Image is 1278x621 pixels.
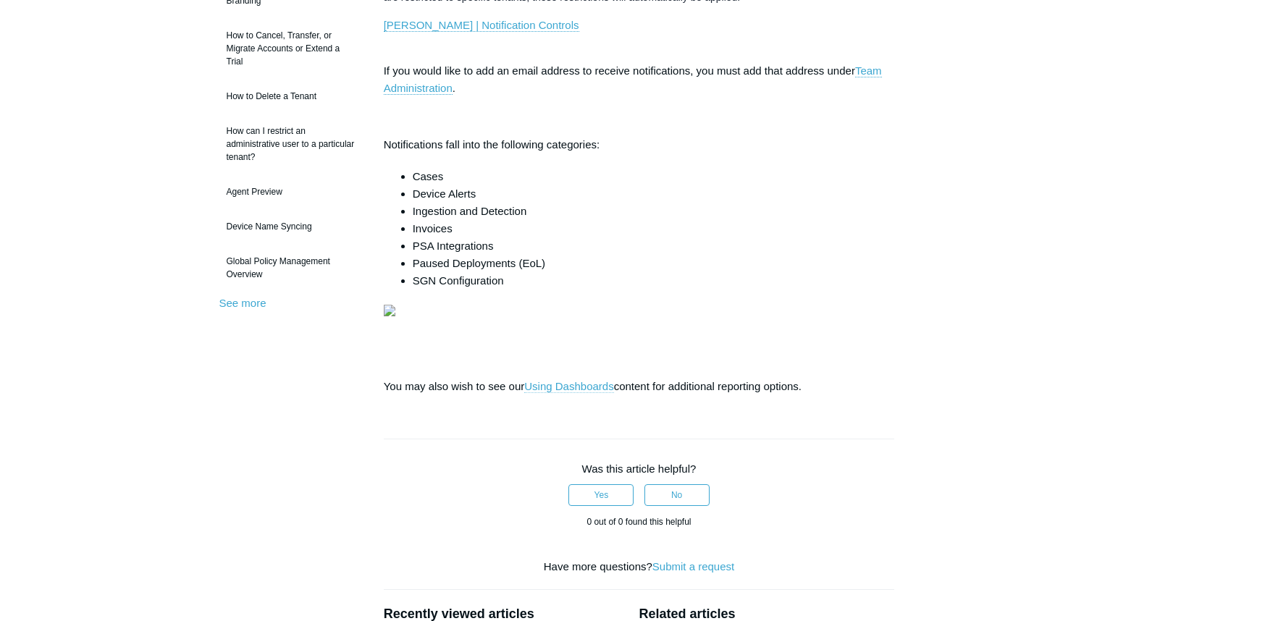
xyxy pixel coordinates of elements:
[219,22,362,75] a: How to Cancel, Transfer, or Migrate Accounts or Extend a Trial
[652,560,734,573] a: Submit a request
[219,117,362,171] a: How can I restrict an administrative user to a particular tenant?
[568,484,634,506] button: This article was helpful
[587,517,691,527] span: 0 out of 0 found this helpful
[413,255,895,272] li: Paused Deployments (EoL)
[219,297,266,309] a: See more
[219,83,362,110] a: How to Delete a Tenant
[384,378,895,395] p: You may also wish to see our content for additional reporting options.
[413,220,895,237] li: Invoices
[524,380,613,393] a: Using Dashboards
[384,305,395,316] img: 27287516982291
[413,168,895,185] li: Cases
[219,213,362,240] a: Device Name Syncing
[413,272,895,290] li: SGN Configuration
[384,136,895,153] p: Notifications fall into the following categories:
[413,203,895,220] li: Ingestion and Detection
[219,248,362,288] a: Global Policy Management Overview
[219,178,362,206] a: Agent Preview
[413,185,895,203] li: Device Alerts
[582,462,697,475] span: Was this article helpful?
[384,19,579,32] a: [PERSON_NAME] | Notification Controls
[644,484,710,506] button: This article was not helpful
[413,237,895,255] li: PSA Integrations
[384,45,895,97] p: If you would like to add an email address to receive notifications, you must add that address und...
[384,559,895,575] div: Have more questions?
[384,64,882,95] a: Team Administration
